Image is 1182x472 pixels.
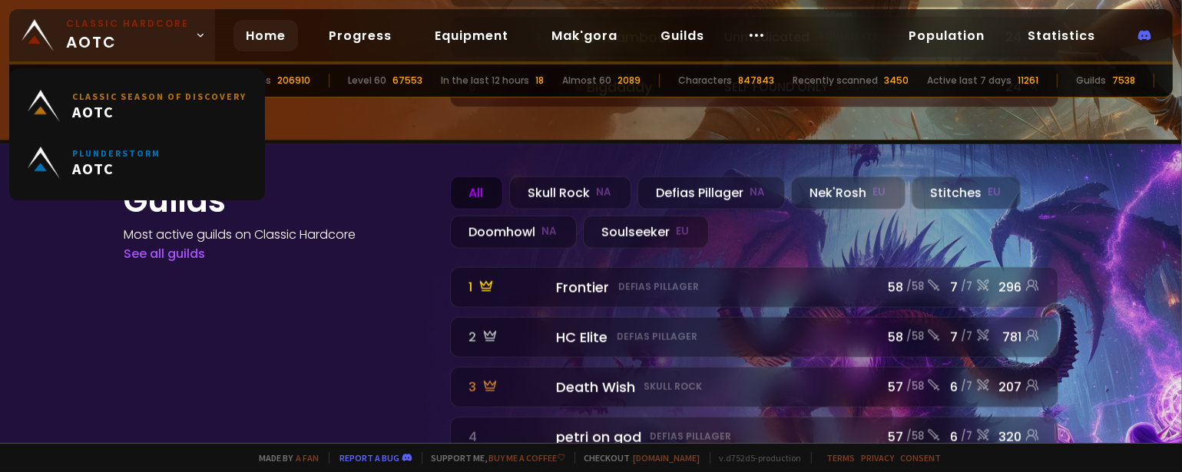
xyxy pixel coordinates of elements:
[927,74,1011,87] div: Active last 7 days
[72,102,247,121] span: AOTC
[450,367,1058,408] a: 3 Death WishSkull Rock57 /586/7207
[562,74,611,87] div: Almost 60
[710,452,802,464] span: v. d752d5 - production
[441,74,529,87] div: In the last 12 hours
[539,20,630,51] a: Mak'gora
[634,452,700,464] a: [DOMAIN_NAME]
[124,245,206,262] a: See all guilds
[450,317,1058,358] a: 2 HC EliteDefias Pillager58 /587/7781
[597,185,612,200] small: NA
[124,177,432,225] h1: Guilds
[316,20,404,51] a: Progress
[901,452,942,464] a: Consent
[542,224,558,239] small: NA
[340,452,400,464] a: Report a bug
[1112,74,1135,87] div: 7538
[66,17,189,54] span: AOTC
[72,147,161,159] small: Plunderstorm
[583,216,709,249] div: Soulseeker
[912,177,1021,210] div: Stitches
[450,267,1058,308] a: 1 FrontierDefias Pillager58 /587/7296
[509,177,631,210] div: Skull Rock
[535,74,544,87] div: 18
[124,225,432,244] h4: Most active guilds on Classic Hardcore
[66,17,189,31] small: Classic Hardcore
[348,74,386,87] div: Level 60
[18,78,256,134] a: Classic Season of DiscoveryAOTC
[637,177,785,210] div: Defias Pillager
[450,177,503,210] div: All
[392,74,422,87] div: 67553
[1018,74,1038,87] div: 11261
[18,134,256,191] a: PlunderstormAOTC
[1076,74,1106,87] div: Guilds
[791,177,906,210] div: Nek'Rosh
[896,20,997,51] a: Population
[617,74,641,87] div: 2089
[793,74,878,87] div: Recently scanned
[233,20,298,51] a: Home
[277,74,310,87] div: 206910
[72,91,247,102] small: Classic Season of Discovery
[677,224,690,239] small: EU
[296,452,320,464] a: a fan
[873,185,886,200] small: EU
[450,417,1058,457] a: 4 petri on godDefias Pillager57 /586/7320
[884,74,909,87] div: 3450
[678,74,732,87] div: Characters
[862,452,895,464] a: Privacy
[250,452,320,464] span: Made by
[738,74,774,87] div: 847843
[450,216,577,249] div: Doomhowl
[9,9,215,61] a: Classic HardcoreAOTC
[988,185,1002,200] small: EU
[422,452,565,464] span: Support me,
[72,159,161,178] span: AOTC
[648,20,717,51] a: Guilds
[827,452,856,464] a: Terms
[1015,20,1108,51] a: Statistics
[574,452,700,464] span: Checkout
[422,20,521,51] a: Equipment
[489,452,565,464] a: Buy me a coffee
[750,185,766,200] small: NA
